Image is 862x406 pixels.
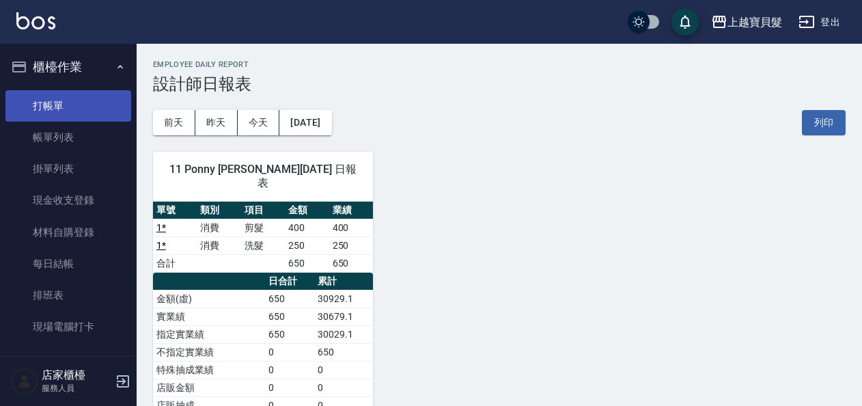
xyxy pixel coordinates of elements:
[329,202,373,219] th: 業績
[11,368,38,395] img: Person
[285,236,329,254] td: 250
[197,202,240,219] th: 類別
[314,343,373,361] td: 650
[153,75,846,94] h3: 設計師日報表
[153,308,265,325] td: 實業績
[265,273,314,290] th: 日合計
[5,248,131,280] a: 每日結帳
[153,110,195,135] button: 前天
[793,10,846,35] button: 登出
[314,308,373,325] td: 30679.1
[727,14,782,31] div: 上越寶貝髮
[5,217,131,248] a: 材料自購登錄
[265,290,314,308] td: 650
[5,49,131,85] button: 櫃檯作業
[706,8,788,36] button: 上越寶貝髮
[285,254,329,272] td: 650
[285,202,329,219] th: 金額
[5,280,131,311] a: 排班表
[153,202,197,219] th: 單號
[802,110,846,135] button: 列印
[153,325,265,343] td: 指定實業績
[197,236,240,254] td: 消費
[5,349,131,384] button: 預約管理
[279,110,331,135] button: [DATE]
[153,379,265,396] td: 店販金額
[329,219,373,236] td: 400
[5,185,131,216] a: 現金收支登錄
[42,382,111,394] p: 服務人員
[153,60,846,69] h2: Employee Daily Report
[238,110,280,135] button: 今天
[42,368,111,382] h5: 店家櫃檯
[195,110,238,135] button: 昨天
[329,254,373,272] td: 650
[329,236,373,254] td: 250
[314,290,373,308] td: 30929.1
[197,219,240,236] td: 消費
[285,219,329,236] td: 400
[314,273,373,290] th: 累計
[314,361,373,379] td: 0
[5,153,131,185] a: 掛單列表
[241,219,285,236] td: 剪髮
[153,254,197,272] td: 合計
[314,379,373,396] td: 0
[153,361,265,379] td: 特殊抽成業績
[5,122,131,153] a: 帳單列表
[265,325,314,343] td: 650
[265,308,314,325] td: 650
[265,361,314,379] td: 0
[153,202,373,273] table: a dense table
[153,343,265,361] td: 不指定實業績
[241,236,285,254] td: 洗髮
[153,290,265,308] td: 金額(虛)
[265,343,314,361] td: 0
[671,8,699,36] button: save
[314,325,373,343] td: 30029.1
[5,90,131,122] a: 打帳單
[241,202,285,219] th: 項目
[5,311,131,342] a: 現場電腦打卡
[16,12,55,29] img: Logo
[169,163,357,190] span: 11 Ponny [PERSON_NAME][DATE] 日報表
[265,379,314,396] td: 0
